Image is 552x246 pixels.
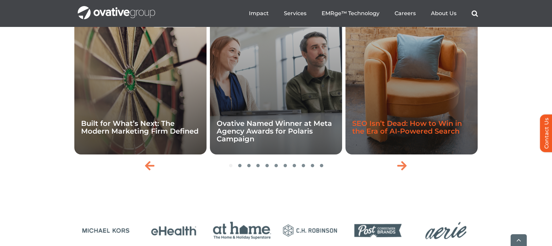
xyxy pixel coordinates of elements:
div: 17 / 24 [346,217,410,245]
div: 16 / 24 [278,217,342,245]
span: Go to slide 9 [302,164,305,167]
span: Go to slide 10 [311,164,314,167]
a: Search [472,10,478,17]
span: Go to slide 6 [274,164,278,167]
span: Go to slide 4 [256,164,260,167]
div: 13 / 24 [74,217,138,245]
div: 15 / 24 [210,217,274,245]
a: Careers [395,10,416,17]
div: 1 / 11 [74,8,207,154]
nav: Menu [249,3,478,24]
span: Go to slide 1 [229,164,232,167]
a: Impact [249,10,269,17]
a: Ovative Named Winner at Meta Agency Awards for Polaris Campaign [217,119,332,143]
span: Go to slide 5 [265,164,269,167]
span: Go to slide 11 [320,164,323,167]
a: SEO Isn’t Dead: How to Win in the Era of AI-Powered Search [352,119,462,135]
span: Go to slide 7 [284,164,287,167]
div: 14 / 24 [142,217,206,245]
span: Go to slide 2 [238,164,242,167]
a: Built for What’s Next: The Modern Marketing Firm Defined [81,119,198,135]
div: 18 / 24 [414,217,478,245]
a: About Us [431,10,456,17]
div: Next slide [394,157,411,174]
a: EMRge™ Technology [322,10,379,17]
span: Go to slide 8 [293,164,296,167]
a: Services [284,10,306,17]
div: 2 / 11 [210,8,342,154]
span: Go to slide 3 [247,164,251,167]
a: OG_Full_horizontal_WHT [78,5,155,12]
div: 3 / 11 [345,8,478,154]
div: Previous slide [142,157,158,174]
